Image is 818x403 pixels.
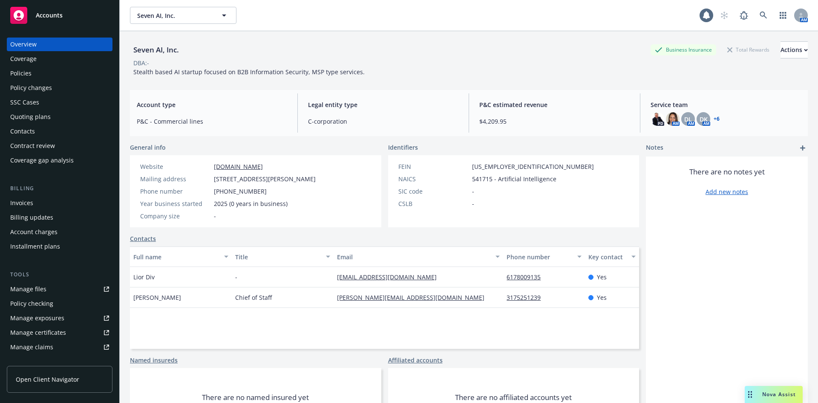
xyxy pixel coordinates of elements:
[472,174,556,183] span: 541715 - Artificial Intelligence
[10,225,58,239] div: Account charges
[137,11,211,20] span: Seven AI, Inc.
[140,187,210,196] div: Phone number
[7,3,112,27] a: Accounts
[479,117,630,126] span: $4,209.95
[133,58,149,67] div: DBA: -
[597,293,607,302] span: Yes
[10,154,74,167] div: Coverage gap analysis
[130,234,156,243] a: Contacts
[7,81,112,95] a: Policy changes
[714,116,720,122] a: +6
[597,273,607,281] span: Yes
[133,273,155,281] span: Lior Div
[398,199,469,208] div: CSLB
[10,81,52,95] div: Policy changes
[140,174,210,183] div: Mailing address
[706,187,748,196] a: Add new notes
[7,184,112,193] div: Billing
[10,340,53,354] div: Manage claims
[689,167,765,177] span: There are no notes yet
[130,356,178,365] a: Named insureds
[755,7,772,24] a: Search
[7,297,112,310] a: Policy checking
[10,282,46,296] div: Manage files
[214,162,263,171] a: [DOMAIN_NAME]
[588,252,626,261] div: Key contact
[10,125,35,138] div: Contacts
[7,326,112,339] a: Manage certificates
[7,225,112,239] a: Account charges
[7,240,112,253] a: Installment plans
[651,44,716,55] div: Business Insurance
[10,311,64,325] div: Manage exposures
[214,174,316,183] span: [STREET_ADDRESS][PERSON_NAME]
[10,52,37,66] div: Coverage
[7,38,112,51] a: Overview
[7,282,112,296] a: Manage files
[7,125,112,138] a: Contacts
[507,293,547,302] a: 3175251239
[507,273,547,281] a: 6178009135
[7,110,112,124] a: Quoting plans
[781,41,808,58] button: Actions
[10,326,66,339] div: Manage certificates
[666,112,680,126] img: photo
[7,270,112,279] div: Tools
[10,96,39,109] div: SSC Cases
[133,68,365,76] span: Stealth based AI startup focused on B2B Information Security, MSP type services.
[232,246,334,267] button: Title
[762,391,796,398] span: Nova Assist
[130,7,236,24] button: Seven AI, Inc.
[7,154,112,167] a: Coverage gap analysis
[388,143,418,152] span: Identifiers
[7,67,112,80] a: Policies
[140,212,210,220] div: Company size
[235,252,321,261] div: Title
[472,187,474,196] span: -
[398,187,469,196] div: SIC code
[130,44,182,55] div: Seven AI, Inc.
[137,100,287,109] span: Account type
[745,386,755,403] div: Drag to move
[10,110,51,124] div: Quoting plans
[10,139,55,153] div: Contract review
[585,246,639,267] button: Key contact
[7,96,112,109] a: SSC Cases
[7,355,112,368] a: Manage BORs
[10,67,32,80] div: Policies
[798,143,808,153] a: add
[10,297,53,310] div: Policy checking
[735,7,752,24] a: Report a Bug
[7,139,112,153] a: Contract review
[472,162,594,171] span: [US_EMPLOYER_IDENTIFICATION_NUMBER]
[7,340,112,354] a: Manage claims
[781,42,808,58] div: Actions
[7,196,112,210] a: Invoices
[507,252,572,261] div: Phone number
[10,355,50,368] div: Manage BORs
[7,311,112,325] a: Manage exposures
[651,100,801,109] span: Service team
[398,174,469,183] div: NAICS
[7,211,112,224] a: Billing updates
[775,7,792,24] a: Switch app
[308,100,458,109] span: Legal entity type
[716,7,733,24] a: Start snowing
[10,211,53,224] div: Billing updates
[137,117,287,126] span: P&C - Commercial lines
[503,246,585,267] button: Phone number
[235,293,272,302] span: Chief of Staff
[130,246,232,267] button: Full name
[455,392,572,403] span: There are no affiliated accounts yet
[16,375,79,384] span: Open Client Navigator
[202,392,309,403] span: There are no named insured yet
[214,199,288,208] span: 2025 (0 years in business)
[700,115,708,124] span: DK
[214,187,267,196] span: [PHONE_NUMBER]
[337,273,444,281] a: [EMAIL_ADDRESS][DOMAIN_NAME]
[7,52,112,66] a: Coverage
[337,293,491,302] a: [PERSON_NAME][EMAIL_ADDRESS][DOMAIN_NAME]
[646,143,663,153] span: Notes
[745,386,803,403] button: Nova Assist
